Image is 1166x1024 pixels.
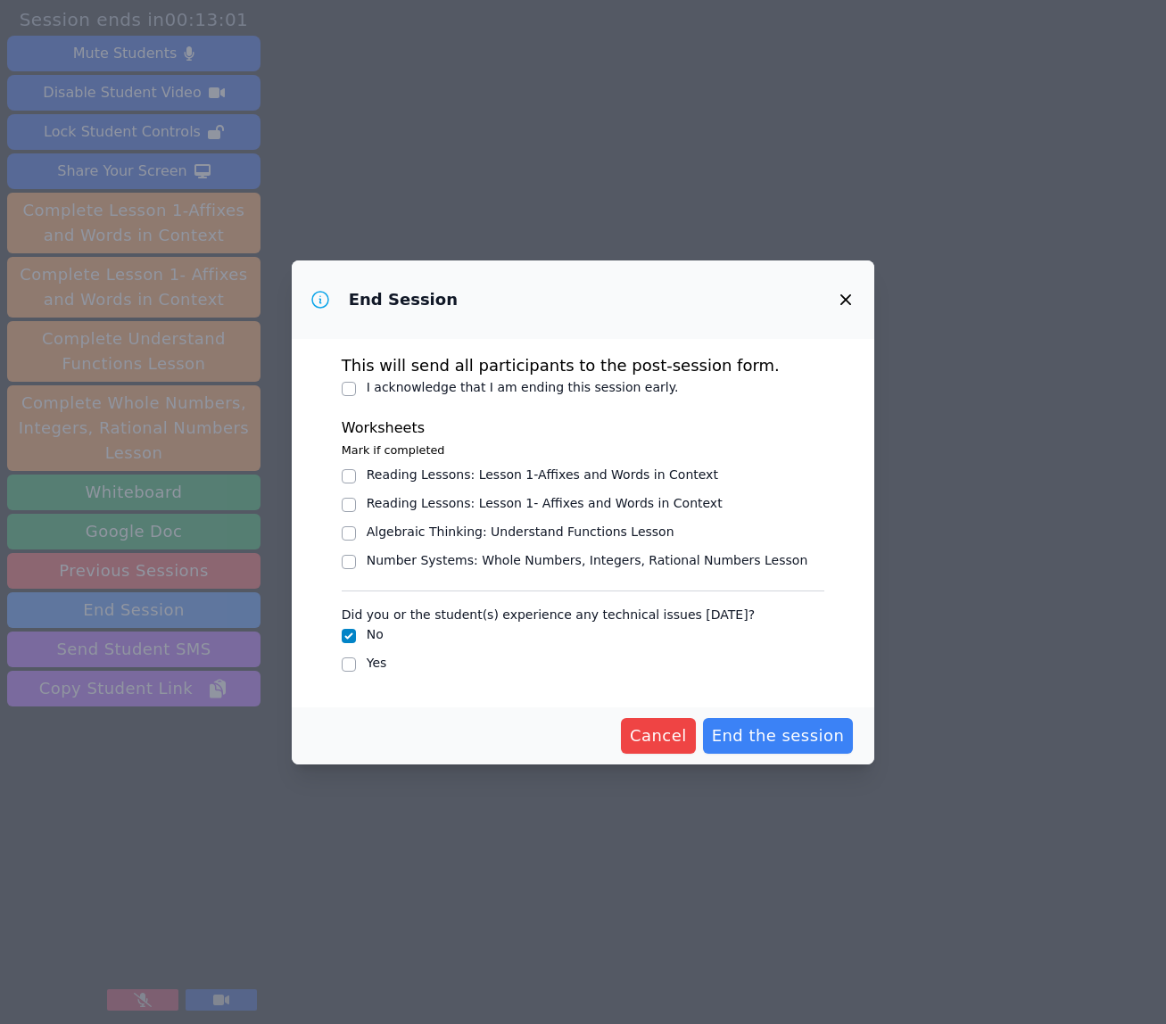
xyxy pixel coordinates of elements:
[367,523,674,541] div: Algebraic Thinking : Understand Functions Lesson
[621,718,696,754] button: Cancel
[367,627,384,641] label: No
[367,656,387,670] label: Yes
[342,599,755,625] legend: Did you or the student(s) experience any technical issues [DATE]?
[367,466,718,483] div: Reading Lessons : Lesson 1-Affixes and Words in Context
[367,494,723,512] div: Reading Lessons : Lesson 1- Affixes and Words in Context
[367,551,808,569] div: Number Systems : Whole Numbers, Integers, Rational Numbers Lesson
[703,718,854,754] button: End the session
[342,443,445,457] small: Mark if completed
[367,380,679,394] label: I acknowledge that I am ending this session early.
[349,289,458,310] h3: End Session
[342,417,825,439] h3: Worksheets
[342,353,825,378] p: This will send all participants to the post-session form.
[712,723,845,748] span: End the session
[630,723,687,748] span: Cancel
